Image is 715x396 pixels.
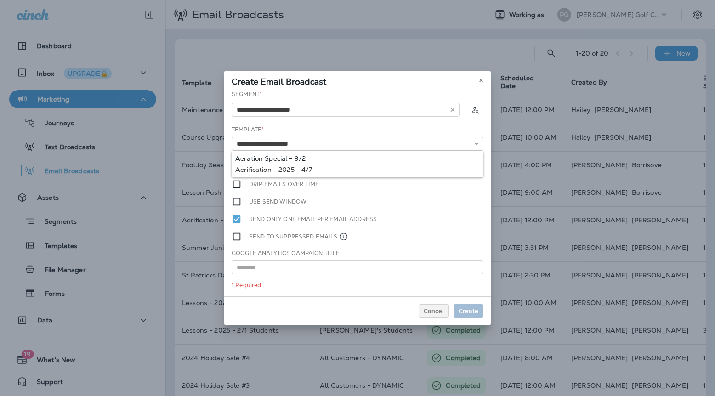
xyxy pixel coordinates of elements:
[232,282,483,289] div: * Required
[232,91,262,98] label: Segment
[459,308,478,314] span: Create
[467,102,483,118] button: Calculate the estimated number of emails to be sent based on selected segment. (This could take a...
[235,166,480,173] div: Aerification - 2025 - 4/7
[454,304,483,318] button: Create
[224,71,491,90] div: Create Email Broadcast
[232,249,340,257] label: Google Analytics Campaign Title
[249,214,377,224] label: Send only one email per email address
[419,304,449,318] button: Cancel
[424,308,444,314] span: Cancel
[249,232,348,242] label: Send to suppressed emails.
[249,197,306,207] label: Use send window
[249,179,319,189] label: Drip emails over time
[235,155,480,162] div: Aeration Special - 9/2
[232,126,264,133] label: Template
